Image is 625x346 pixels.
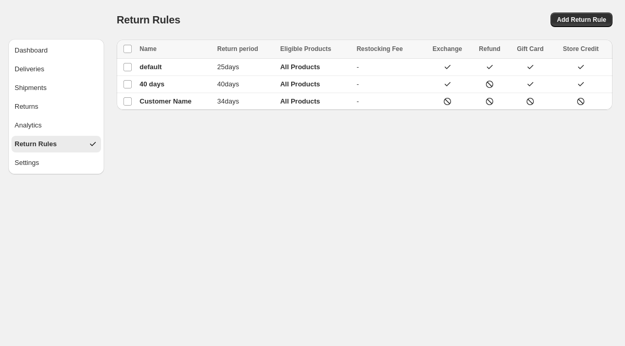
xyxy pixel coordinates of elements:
[217,63,239,71] span: 25 days
[517,45,543,53] span: Gift Card
[15,45,48,56] div: Dashboard
[11,117,101,134] button: Analytics
[140,97,192,105] span: Customer Name
[280,80,320,88] strong: All Products
[280,97,320,105] strong: All Products
[217,45,258,53] span: Return period
[354,59,423,76] td: -
[557,16,606,24] span: Add Return Rule
[551,12,612,27] button: Add Return Rule
[15,158,39,168] div: Settings
[280,45,331,53] span: Eligible Products
[140,80,165,88] span: 40 days
[15,64,44,74] div: Deliveries
[217,80,239,88] span: 40 days
[354,93,423,110] td: -
[11,80,101,96] button: Shipments
[11,61,101,78] button: Deliveries
[357,45,403,53] span: Restocking Fee
[15,139,57,149] div: Return Rules
[563,45,599,53] span: Store Credit
[117,14,180,25] span: Return Rules
[433,45,463,53] span: Exchange
[11,98,101,115] button: Returns
[11,42,101,59] button: Dashboard
[479,45,501,53] span: Refund
[140,63,162,71] span: default
[140,45,157,53] span: Name
[15,83,46,93] div: Shipments
[11,155,101,171] button: Settings
[354,76,423,93] td: -
[280,63,320,71] strong: All Products
[217,97,239,105] span: 34 days
[15,101,39,112] div: Returns
[11,136,101,152] button: Return Rules
[15,120,42,131] div: Analytics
